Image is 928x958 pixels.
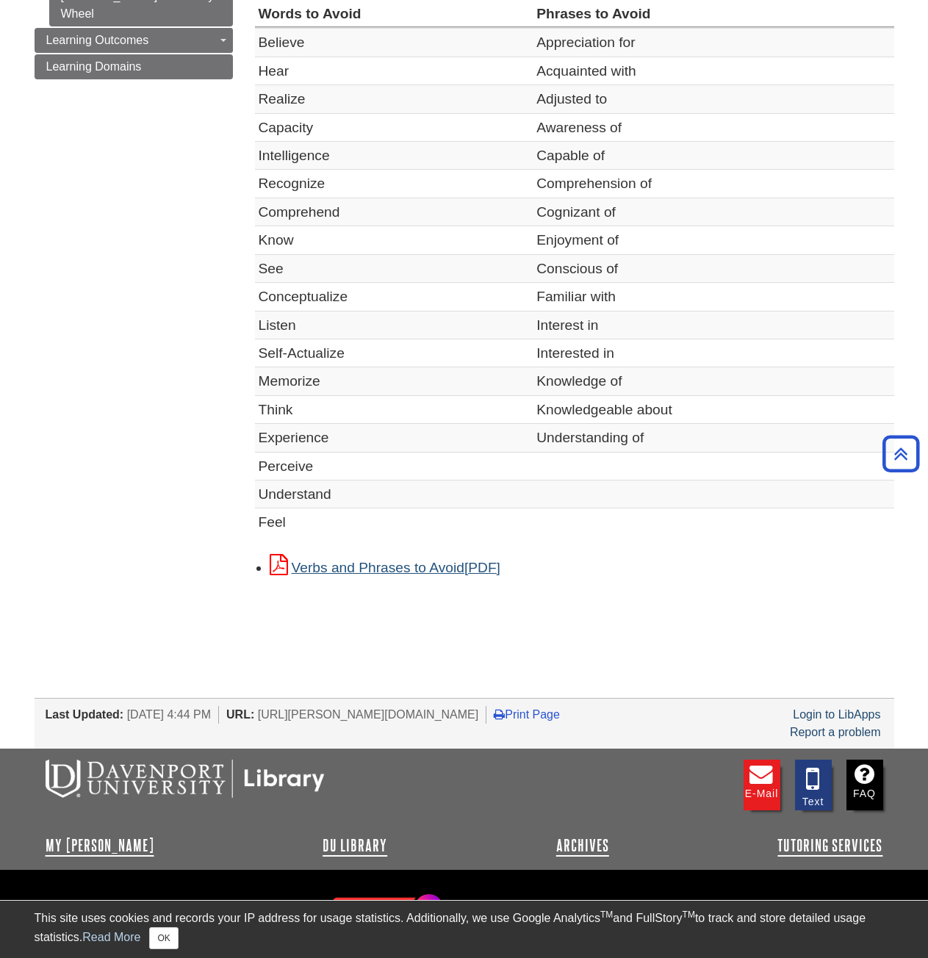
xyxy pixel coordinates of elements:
[790,726,881,738] a: Report a problem
[255,85,533,113] td: Realize
[793,708,880,721] a: Login to LibApps
[777,837,882,854] a: Tutoring Services
[255,339,533,367] td: Self-Actualize
[46,60,142,73] span: Learning Domains
[533,424,893,452] td: Understanding of
[325,888,447,930] img: Follow Us! Instagram
[255,395,533,423] td: Think
[683,910,695,920] sup: TM
[533,170,893,198] td: Comprehension of
[46,34,149,46] span: Learning Outcomes
[255,367,533,395] td: Memorize
[198,894,317,919] a: Contact DU Library
[533,283,893,311] td: Familiar with
[46,837,154,854] a: My [PERSON_NAME]
[533,311,893,339] td: Interest in
[46,760,325,798] img: DU Libraries
[533,85,893,113] td: Adjusted to
[258,708,479,721] span: [URL][PERSON_NAME][DOMAIN_NAME]
[35,28,233,53] a: Learning Outcomes
[255,452,533,480] td: Perceive
[494,708,560,721] a: Print Page
[255,424,533,452] td: Experience
[46,708,124,721] span: Last Updated:
[795,760,832,810] a: Text
[270,560,500,575] a: Link opens in new window
[877,444,924,464] a: Back to Top
[255,254,533,282] td: See
[255,28,533,57] td: Believe
[255,226,533,254] td: Know
[255,113,533,141] td: Capacity
[533,142,893,170] td: Capable of
[35,54,233,79] a: Learning Domains
[533,367,893,395] td: Knowledge of
[533,198,893,226] td: Cognizant of
[533,57,893,84] td: Acquainted with
[127,708,211,721] span: [DATE] 4:44 PM
[255,198,533,226] td: Comprehend
[533,254,893,282] td: Conscious of
[556,837,609,854] a: Archives
[533,28,893,57] td: Appreciation for
[533,113,893,141] td: Awareness of
[149,927,178,949] button: Close
[846,760,883,810] a: FAQ
[35,910,894,949] div: This site uses cookies and records your IP address for usage statistics. Additionally, we use Goo...
[600,910,613,920] sup: TM
[323,837,387,854] a: DU Library
[82,931,140,943] a: Read More
[255,480,533,508] td: Understand
[533,395,893,423] td: Knowledgeable about
[255,311,533,339] td: Listen
[255,283,533,311] td: Conceptualize
[255,508,533,536] td: Feel
[255,142,533,170] td: Intelligence
[226,708,254,721] span: URL:
[744,760,780,810] a: E-mail
[255,57,533,84] td: Hear
[46,894,195,919] a: Library Guides: Site Index
[533,226,893,254] td: Enjoyment of
[255,170,533,198] td: Recognize
[494,708,505,720] i: Print Page
[533,339,893,367] td: Interested in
